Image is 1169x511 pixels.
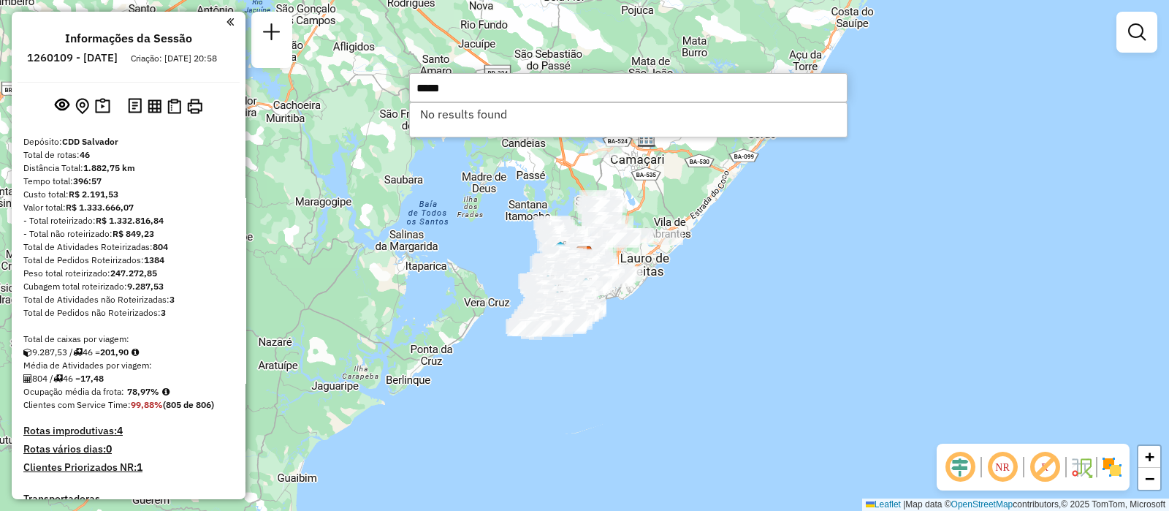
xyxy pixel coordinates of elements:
[1027,450,1062,485] span: Exibir rótulo
[144,254,164,265] strong: 1384
[69,189,118,200] strong: R$ 2.191,53
[23,135,234,148] div: Depósito:
[80,149,90,160] strong: 46
[164,96,184,117] button: Visualizar Romaneio
[23,293,234,306] div: Total de Atividades não Roteirizadas:
[410,103,847,125] ul: Option List
[23,493,234,505] h4: Transportadoras
[52,94,72,118] button: Exibir sessão original
[23,201,234,214] div: Valor total:
[862,499,1169,511] div: Map data © contributors,© 2025 TomTom, Microsoft
[23,461,234,474] h4: Clientes Priorizados NR:
[127,281,164,292] strong: 9.287,53
[100,347,129,357] strong: 201,90
[551,241,570,260] img: WCL Coutos I
[83,162,135,173] strong: 1.882,75 km
[161,307,166,318] strong: 3
[226,13,234,30] a: Clique aqui para minimizar o painel
[23,227,234,241] div: - Total não roteirizado:
[113,228,154,239] strong: R$ 849,23
[985,450,1020,485] span: Ocultar NR
[72,95,92,118] button: Centralizar mapa no depósito ou ponto de apoio
[145,96,164,116] button: Visualizar relatório de Roteirização
[410,103,847,125] li: No results found
[23,280,234,293] div: Cubagem total roteirizado:
[131,399,163,410] strong: 99,88%
[538,274,557,293] img: WCL São Caetano
[23,188,234,201] div: Custo total:
[576,276,612,291] div: Atividade não roteirizada - MERCANTIL RODRIGUES COMERCIAL
[23,374,32,383] i: Total de Atividades
[106,442,112,455] strong: 0
[23,306,234,319] div: Total de Pedidos não Roteirizados:
[637,129,656,148] img: CDD Camaçari
[1100,455,1124,479] img: Exibir/Ocultar setores
[137,461,142,474] strong: 1
[1138,446,1160,468] a: Zoom in
[548,290,567,309] img: 307 UDC Full Brotas
[588,143,625,158] div: Atividade não roteirizada - ADALBERTO CONCEICaO
[23,359,234,372] div: Média de Atividades por viagem:
[125,52,223,65] div: Criação: [DATE] 20:58
[23,175,234,188] div: Tempo total:
[23,267,234,280] div: Peso total roteirizado:
[23,372,234,385] div: 804 / 46 =
[66,202,134,213] strong: R$ 1.333.666,07
[117,424,123,437] strong: 4
[23,425,234,437] h4: Rotas improdutivas:
[1138,468,1160,490] a: Zoom out
[92,95,113,118] button: Painel de Sugestão
[23,241,234,254] div: Total de Atividades Roteirizadas:
[65,31,192,45] h4: Informações da Sessão
[943,450,978,485] span: Ocultar deslocamento
[1070,455,1093,479] img: Fluxo de ruas
[162,387,170,396] em: Média calculada utilizando a maior ocupação (%Peso ou %Cubagem) de cada rota da sessão. Rotas cro...
[80,373,104,384] strong: 17,48
[153,241,168,252] strong: 804
[73,175,102,186] strong: 396:57
[23,443,234,455] h4: Rotas vários dias:
[163,399,214,410] strong: (805 de 806)
[23,348,32,357] i: Cubagem total roteirizado
[257,18,286,50] a: Nova sessão e pesquisa
[53,374,63,383] i: Total de rotas
[23,346,234,359] div: 9.287,53 / 46 =
[1145,469,1154,488] span: −
[27,51,118,64] h6: 1260109 - [DATE]
[1145,447,1154,466] span: +
[951,499,1013,510] a: OpenStreetMap
[647,230,683,245] div: Atividade não roteirizada - 57.325.970 TAMIRIS QUEIROS SANTOS REIS
[184,96,205,117] button: Imprimir Rotas
[127,386,159,397] strong: 78,97%
[903,499,905,510] span: |
[170,294,175,305] strong: 3
[62,136,118,147] strong: CDD Salvador
[23,333,234,346] div: Total de caixas por viagem:
[23,214,234,227] div: - Total roteirizado:
[110,268,157,279] strong: 247.272,85
[23,162,234,175] div: Distância Total:
[132,348,139,357] i: Meta Caixas/viagem: 162,22 Diferença: 39,68
[1122,18,1151,47] a: Exibir filtros
[125,95,145,118] button: Logs desbloquear sessão
[23,254,234,267] div: Total de Pedidos Roteirizados:
[23,148,234,162] div: Total de rotas:
[96,215,164,226] strong: R$ 1.332.816,84
[73,348,83,357] i: Total de rotas
[23,399,131,410] span: Clientes com Service Time:
[23,386,124,397] span: Ocupação média da frota:
[866,499,901,510] a: Leaflet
